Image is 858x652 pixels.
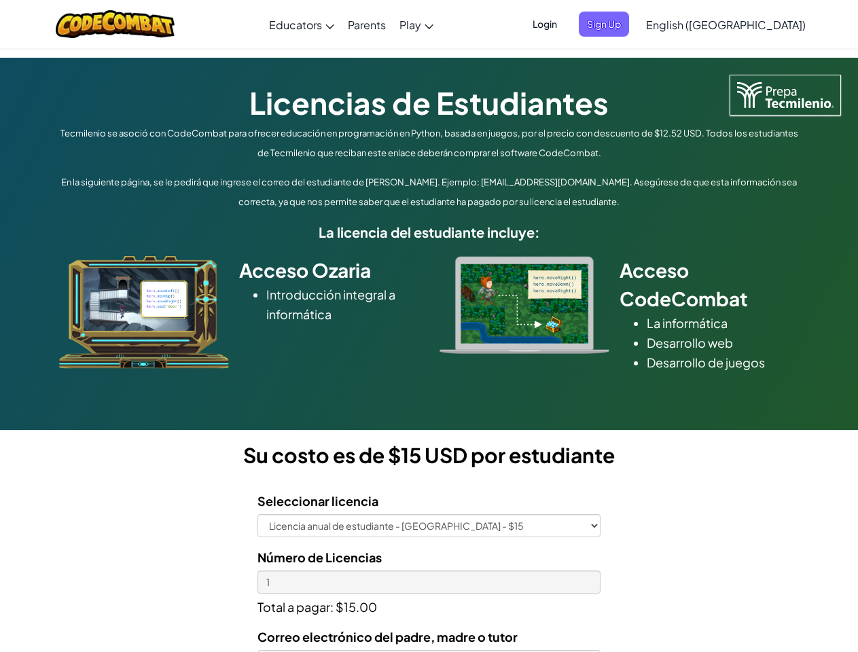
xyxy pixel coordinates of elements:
[647,352,800,372] li: Desarrollo de juegos
[257,547,382,567] label: Número de Licencias
[440,256,609,354] img: type_real_code.png
[56,10,175,38] img: CodeCombat logo
[266,285,419,324] li: Introducción integral a informática
[639,6,812,43] a: English ([GEOGRAPHIC_DATA])
[524,12,565,37] button: Login
[399,18,421,32] span: Play
[257,491,378,511] label: Seleccionar licencia
[620,256,800,313] h2: Acceso CodeCombat
[646,18,806,32] span: English ([GEOGRAPHIC_DATA])
[393,6,440,43] a: Play
[341,6,393,43] a: Parents
[239,256,419,285] h2: Acceso Ozaria
[56,124,803,163] p: Tecmilenio se asoció con CodeCombat para ofrecer educación en programación en Python, basada en j...
[730,75,841,115] img: Tecmilenio logo
[257,627,518,647] label: Correo electrónico del padre, madre o tutor
[56,173,803,212] p: En la siguiente página, se le pedirá que ingrese el correo del estudiante de [PERSON_NAME]. Ejemp...
[59,256,229,369] img: ozaria_acodus.png
[269,18,322,32] span: Educators
[56,221,803,242] h5: La licencia del estudiante incluye:
[579,12,629,37] button: Sign Up
[647,313,800,333] li: La informática
[262,6,341,43] a: Educators
[257,594,601,617] p: Total a pagar: $15.00
[647,333,800,352] li: Desarrollo web
[56,81,803,124] h1: Licencias de Estudiantes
